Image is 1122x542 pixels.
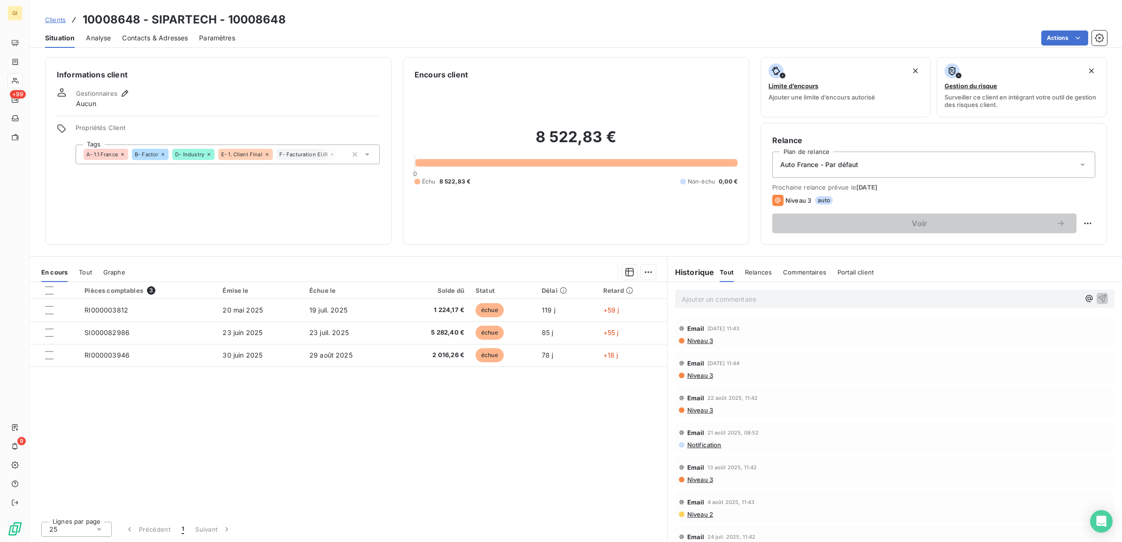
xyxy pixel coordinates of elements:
span: RI000003946 [85,351,130,359]
span: 29 août 2025 [309,351,353,359]
span: Surveiller ce client en intégrant votre outil de gestion des risques client. [945,93,1099,108]
span: 85 j [542,328,553,336]
span: Relances [745,268,772,276]
span: Situation [45,33,75,43]
span: Niveau 3 [686,476,713,483]
span: Non-échu [688,177,715,186]
span: Gestionnaires [76,90,117,97]
span: Notification [686,441,722,449]
span: Ajouter une limite d’encours autorisé [768,93,875,101]
h3: 10008648 - SIPARTECH - 10008648 [83,11,286,28]
div: Délai [542,287,592,294]
span: Clients [45,16,66,23]
span: 1 [182,525,184,534]
span: 23 juin 2025 [223,328,262,336]
h6: Informations client [57,69,380,80]
span: D- Industry [175,152,204,157]
span: Email [687,533,705,541]
span: 25 [49,525,57,534]
span: Graphe [103,268,125,276]
span: Paramètres [199,33,235,43]
button: Suivant [190,519,237,539]
span: Niveau 3 [785,197,811,204]
h6: Historique [668,267,715,278]
button: Précédent [119,519,176,539]
span: Email [687,498,705,506]
span: [DATE] [856,183,877,191]
span: 30 juin 2025 [223,351,262,359]
span: 9 [17,437,26,445]
span: 0 [413,170,417,177]
span: Limite d’encours [768,82,818,90]
span: 0,00 € [719,177,738,186]
div: Statut [476,287,530,294]
span: Email [687,429,705,436]
div: Pièces comptables [85,286,211,295]
span: 4 août 2025, 11:43 [707,499,755,505]
span: 1 224,17 € [401,305,464,315]
span: échue [476,326,504,340]
span: Aucun [76,99,96,108]
span: +18 j [603,351,618,359]
span: 20 mai 2025 [223,306,263,314]
span: Portail client [838,268,874,276]
button: 1 [176,519,190,539]
span: 5 282,40 € [401,328,464,337]
button: Voir [772,214,1076,233]
span: [DATE] 11:44 [707,360,740,366]
span: Échu [422,177,436,186]
img: Logo LeanPay [8,521,23,536]
span: SI000082986 [85,328,130,336]
span: Email [687,325,705,332]
div: Émise le [223,287,298,294]
span: Voir [784,220,1056,227]
span: Auto France - Par défaut [780,160,859,169]
span: Prochaine relance prévue le [772,183,1095,191]
span: Tout [720,268,734,276]
span: Niveau 3 [686,337,713,344]
span: Propriétés Client [76,124,380,137]
span: +55 j [603,328,619,336]
button: Gestion du risqueSurveiller ce client en intégrant votre outil de gestion des risques client. [937,57,1107,117]
div: Solde dû [401,287,464,294]
span: 13 août 2025, 11:42 [707,465,757,470]
button: Actions [1041,31,1088,46]
h6: Encours client [415,69,468,80]
span: Niveau 3 [686,372,713,379]
span: En cours [41,268,68,276]
span: Gestion du risque [945,82,997,90]
a: Clients [45,15,66,24]
span: 21 août 2025, 08:52 [707,430,759,435]
span: 3 [147,286,155,295]
span: Email [687,359,705,367]
button: Limite d’encoursAjouter une limite d’encours autorisé [761,57,931,117]
span: Email [687,464,705,471]
span: échue [476,303,504,317]
span: A- 1.1 France [86,152,118,157]
span: Niveau 2 [686,511,713,518]
span: Commentaires [783,268,826,276]
span: Contacts & Adresses [122,33,188,43]
div: Open Intercom Messenger [1090,510,1113,533]
span: 22 août 2025, 11:42 [707,395,758,401]
span: 19 juil. 2025 [309,306,347,314]
span: échue [476,348,504,362]
h2: 8 522,83 € [415,128,738,156]
span: 8 522,83 € [439,177,471,186]
h6: Relance [772,135,1095,146]
span: E- 1. Client Final [221,152,262,157]
span: 23 juil. 2025 [309,328,349,336]
span: 78 j [542,351,553,359]
span: +99 [10,90,26,99]
span: F- Facturation EUR [279,152,328,157]
span: RI000003812 [85,306,128,314]
span: 2 016,26 € [401,351,464,360]
span: 24 juil. 2025, 11:42 [707,534,756,540]
div: Échue le [309,287,390,294]
span: [DATE] 11:43 [707,326,740,331]
span: +59 j [603,306,619,314]
span: 119 j [542,306,555,314]
span: B- Factor [135,152,158,157]
div: GI [8,6,23,21]
span: Analyse [86,33,111,43]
